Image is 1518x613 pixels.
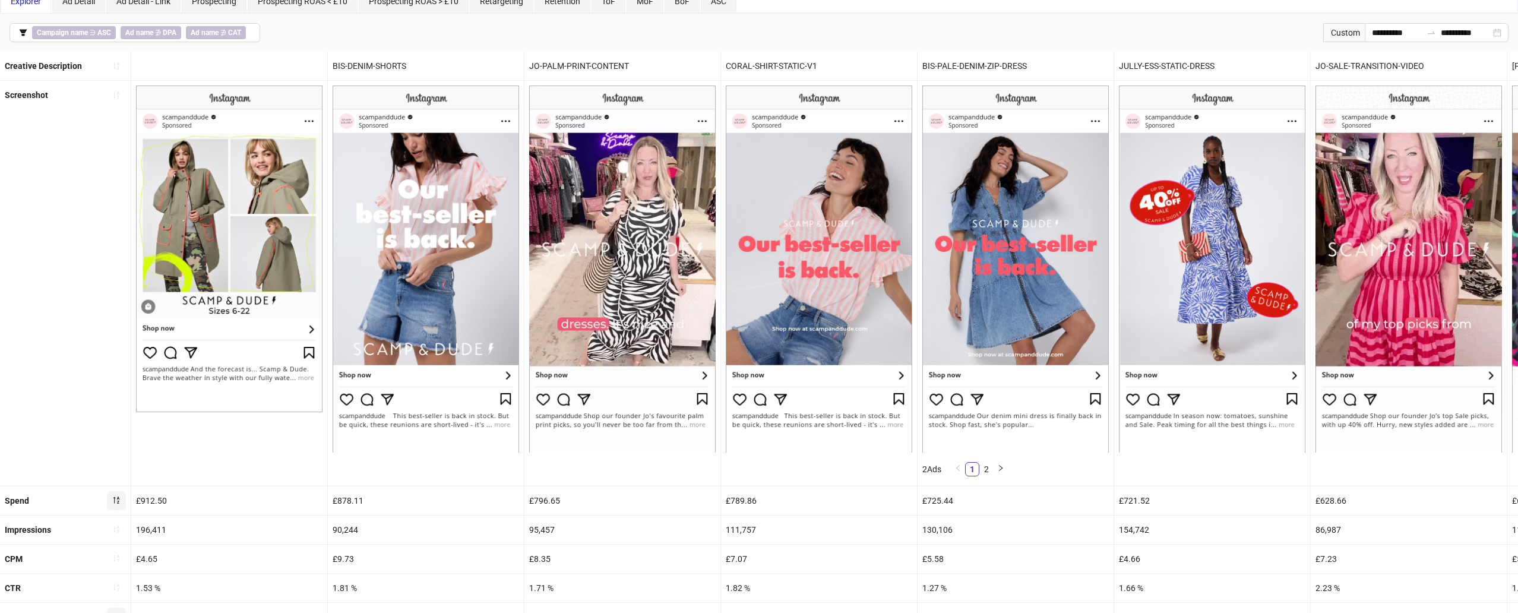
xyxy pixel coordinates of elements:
span: sort-ascending [112,583,121,592]
div: 130,106 [918,516,1114,544]
img: Screenshot 120227636507310005 [726,86,912,452]
div: £628.66 [1311,486,1507,515]
b: ASC [97,29,111,37]
b: Campaign name [37,29,88,37]
li: 2 [979,462,994,476]
div: 1.81 % [328,574,524,602]
div: 2.23 % [1311,574,1507,602]
img: Screenshot 120227635520200005 [136,86,322,412]
b: DPA [163,29,176,37]
img: Screenshot 120228629552420005 [333,86,519,452]
span: left [954,465,962,472]
div: £7.07 [721,545,917,573]
div: £4.66 [1114,545,1310,573]
div: 154,742 [1114,516,1310,544]
div: 196,411 [131,516,327,544]
div: £725.44 [918,486,1114,515]
span: sort-ascending [112,554,121,563]
b: CPM [5,554,23,564]
b: Creative Description [5,61,82,71]
div: JO-SALE-TRANSITION-VIDEO [1311,52,1507,80]
b: Screenshot [5,90,48,100]
div: BIS-PALE-DENIM-ZIP-DRESS [918,52,1114,80]
span: swap-right [1427,28,1436,37]
div: 1.53 % [131,574,327,602]
span: sort-ascending [112,91,121,99]
div: £721.52 [1114,486,1310,515]
div: 1.27 % [918,574,1114,602]
img: Screenshot 120229693361600005 [529,86,716,452]
span: sort-ascending [112,525,121,533]
b: CAT [228,29,241,37]
div: £8.35 [524,545,720,573]
b: Impressions [5,525,51,535]
span: right [997,465,1004,472]
b: CTR [5,583,21,593]
img: Screenshot 120230786508080005 [922,86,1109,452]
img: Screenshot 120230109602830005 [1119,86,1305,452]
span: ∌ [186,26,246,39]
b: Ad name [125,29,153,37]
span: filter [19,29,27,37]
span: sort-descending [112,496,121,504]
div: Custom [1323,23,1365,42]
div: JULLY-ESS-STATIC-DRESS [1114,52,1310,80]
div: JO-PALM-PRINT-CONTENT [524,52,720,80]
span: sort-ascending [112,62,121,70]
div: £4.65 [131,545,327,573]
a: 1 [966,463,979,476]
div: CORAL-SHIRT-STATIC-V1 [721,52,917,80]
div: £796.65 [524,486,720,515]
div: £912.50 [131,486,327,515]
button: Campaign name ∋ ASCAd name ∌ DPAAd name ∌ CAT [10,23,260,42]
li: 1 [965,462,979,476]
li: Previous Page [951,462,965,476]
span: ∌ [121,26,181,39]
div: 1.71 % [524,574,720,602]
div: 86,987 [1311,516,1507,544]
li: Next Page [994,462,1008,476]
div: 1.66 % [1114,574,1310,602]
div: £9.73 [328,545,524,573]
div: £7.23 [1311,545,1507,573]
div: 90,244 [328,516,524,544]
img: Screenshot 120230786508120005 [1315,86,1502,452]
b: Ad name [191,29,219,37]
span: to [1427,28,1436,37]
button: left [951,462,965,476]
span: 2 Ads [922,465,941,474]
div: £789.86 [721,486,917,515]
div: BIS-DENIM-SHORTS [328,52,524,80]
div: 1.82 % [721,574,917,602]
div: £878.11 [328,486,524,515]
b: Spend [5,496,29,505]
div: 95,457 [524,516,720,544]
button: right [994,462,1008,476]
div: 111,757 [721,516,917,544]
div: £5.58 [918,545,1114,573]
span: ∋ [32,26,116,39]
a: 2 [980,463,993,476]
